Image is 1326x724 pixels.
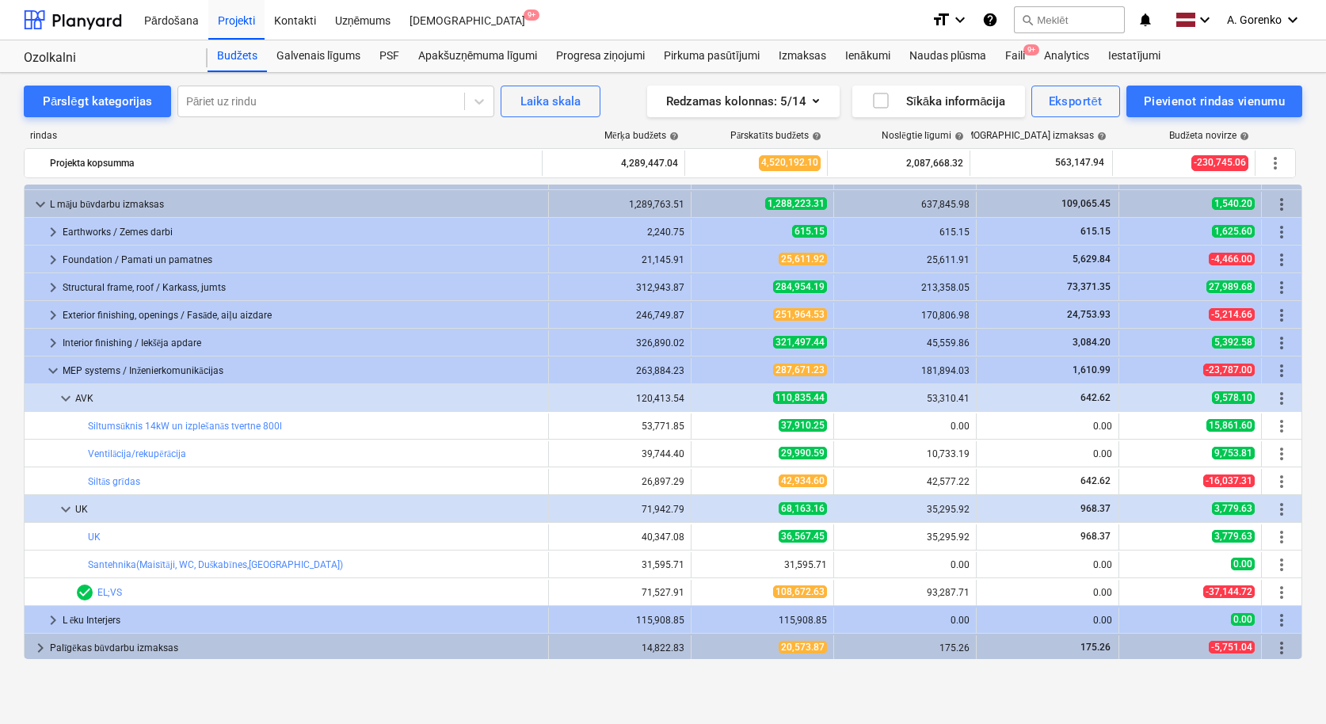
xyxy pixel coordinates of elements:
[1065,281,1112,292] span: 73,371.35
[1272,638,1291,657] span: Vairāk darbību
[1203,364,1255,376] span: -23,787.00
[1272,472,1291,491] span: Vairāk darbību
[50,151,535,176] div: Projekta kopsumma
[773,391,827,404] span: 110,835.44
[1212,336,1255,349] span: 5,392.58
[50,635,542,661] div: Palīgēkas būvdarbu izmaksas
[1099,40,1170,72] a: Iestatījumi
[88,421,282,432] a: Siltumsūknis 14kW un izplešanās tvertne 800l
[1203,585,1255,598] span: -37,144.72
[840,532,970,543] div: 35,295.92
[75,386,542,411] div: AVK
[647,86,840,117] button: Redzamas kolonnas:5/14
[666,91,821,112] div: Redzamas kolonnas : 5/14
[836,40,900,72] div: Ienākumi
[779,419,827,432] span: 37,910.25
[63,358,542,383] div: MEP systems / Inženierkomunikācijas
[63,303,542,328] div: Exterior finishing, openings / Fasāde, aiļu aizdare
[1272,361,1291,380] span: Vairāk darbību
[840,199,970,210] div: 637,845.98
[1079,503,1112,514] span: 968.37
[1065,309,1112,320] span: 24,753.93
[1144,91,1285,112] div: Pievienot rindas vienumu
[1191,155,1248,170] span: -230,745.06
[75,583,94,602] span: Rindas vienumam ir 2 PSF
[88,532,101,543] a: UK
[834,151,963,176] div: 2,087,668.32
[88,559,343,570] a: Santehnika(Maisītāji, WC, Duškabīnes,[GEOGRAPHIC_DATA])
[208,40,267,72] a: Budžets
[982,10,998,29] i: Zināšanu pamats
[524,10,539,21] span: 9+
[1079,531,1112,542] span: 968.37
[1206,419,1255,432] span: 15,861.60
[44,278,63,297] span: keyboard_arrow_right
[63,608,542,633] div: L ēku Interjers
[840,504,970,515] div: 35,295.92
[1212,391,1255,404] span: 9,578.10
[871,91,1006,112] div: Sīkāka informācija
[840,615,970,626] div: 0.00
[1209,308,1255,321] span: -5,214.66
[555,254,684,265] div: 21,145.91
[56,389,75,408] span: keyboard_arrow_down
[840,559,970,570] div: 0.00
[63,219,542,245] div: Earthworks / Zemes darbi
[24,86,171,117] button: Pārslēgt kategorijas
[1227,13,1282,26] span: A. Gorenko
[520,91,581,112] div: Laika skala
[951,10,970,29] i: keyboard_arrow_down
[1272,195,1291,214] span: Vairāk darbību
[555,532,684,543] div: 40,347.08
[409,40,547,72] a: Apakšuzņēmuma līgumi
[43,91,152,112] div: Pārslēgt kategorijas
[63,247,542,272] div: Foundation / Pamati un pamatnes
[370,40,409,72] a: PSF
[765,197,827,210] span: 1,288,223.31
[1071,364,1112,375] span: 1,610.99
[759,155,821,170] span: 4,520,192.10
[840,227,970,238] div: 615.15
[1049,91,1103,112] div: Eksportēt
[1079,475,1112,486] span: 642.62
[666,131,679,141] span: help
[267,40,370,72] div: Galvenais līgums
[1035,40,1099,72] div: Analytics
[555,227,684,238] div: 2,240.75
[951,131,964,141] span: help
[549,151,678,176] div: 4,289,447.04
[31,195,50,214] span: keyboard_arrow_down
[1169,130,1249,142] div: Budžeta novirze
[44,361,63,380] span: keyboard_arrow_down
[1272,389,1291,408] span: Vairāk darbību
[983,421,1112,432] div: 0.00
[555,476,684,487] div: 26,897.29
[769,40,836,72] a: Izmaksas
[1283,10,1302,29] i: keyboard_arrow_down
[555,448,684,459] div: 39,744.40
[44,223,63,242] span: keyboard_arrow_right
[951,130,1107,142] div: [DEMOGRAPHIC_DATA] izmaksas
[698,615,827,626] div: 115,908.85
[1272,333,1291,352] span: Vairāk darbību
[1206,280,1255,293] span: 27,989.68
[1272,417,1291,436] span: Vairāk darbību
[840,365,970,376] div: 181,894.03
[840,393,970,404] div: 53,310.41
[56,500,75,519] span: keyboard_arrow_down
[996,40,1035,72] a: Faili9+
[555,310,684,321] div: 246,749.87
[809,131,821,141] span: help
[555,421,684,432] div: 53,771.85
[1209,641,1255,654] span: -5,751.04
[555,365,684,376] div: 263,884.23
[900,40,996,72] a: Naudas plūsma
[44,306,63,325] span: keyboard_arrow_right
[840,337,970,349] div: 45,559.86
[604,130,679,142] div: Mērķa budžets
[840,476,970,487] div: 42,577.22
[547,40,654,72] div: Progresa ziņojumi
